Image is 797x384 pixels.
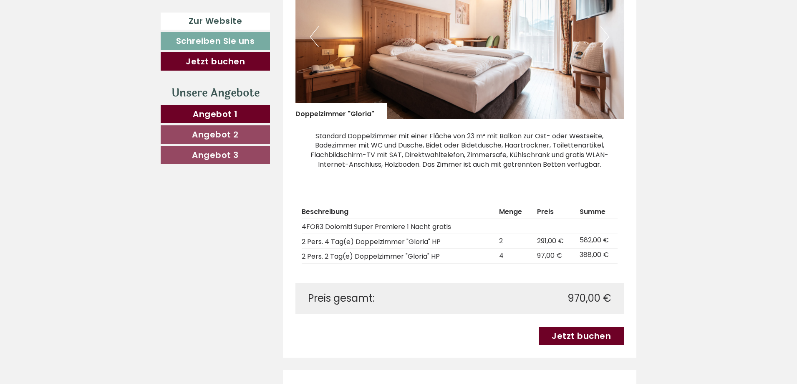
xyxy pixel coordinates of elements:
[6,23,149,48] div: Guten Tag, wie können wir Ihnen helfen?
[496,206,533,219] th: Menge
[576,249,618,264] td: 388,00 €
[302,249,496,264] td: 2 Pers. 2 Tag(e) Doppelzimmer "Gloria" HP
[13,41,145,46] small: 15:04
[534,206,576,219] th: Preis
[192,129,239,140] span: Angebot 2
[302,206,496,219] th: Beschreibung
[539,327,624,345] a: Jetzt buchen
[310,26,319,47] button: Previous
[576,206,618,219] th: Summe
[537,251,562,260] span: 97,00 €
[600,26,609,47] button: Next
[193,108,238,120] span: Angebot 1
[496,249,533,264] td: 4
[302,219,496,234] td: 4FOR3 Dolomiti Super Premiere 1 Nacht gratis
[496,234,533,249] td: 2
[161,32,270,50] a: Schreiben Sie uns
[302,234,496,249] td: 2 Pers. 4 Tag(e) Doppelzimmer "Gloria" HP
[161,52,270,71] a: Jetzt buchen
[269,216,329,235] button: Senden
[576,234,618,249] td: 582,00 €
[295,103,387,119] div: Doppelzimmer "Gloria"
[567,291,611,305] span: 970,00 €
[13,24,145,31] div: Hotel Goldene Rose
[161,13,270,30] a: Zur Website
[295,132,624,170] p: Standard Doppelzimmer mit einer Fläche von 23 m² mit Balkon zur Ost- oder Westseite, Badezimmer m...
[302,291,460,305] div: Preis gesamt:
[143,6,186,20] div: Sonntag
[192,149,239,161] span: Angebot 3
[161,85,270,101] div: Unsere Angebote
[537,236,564,246] span: 291,00 €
